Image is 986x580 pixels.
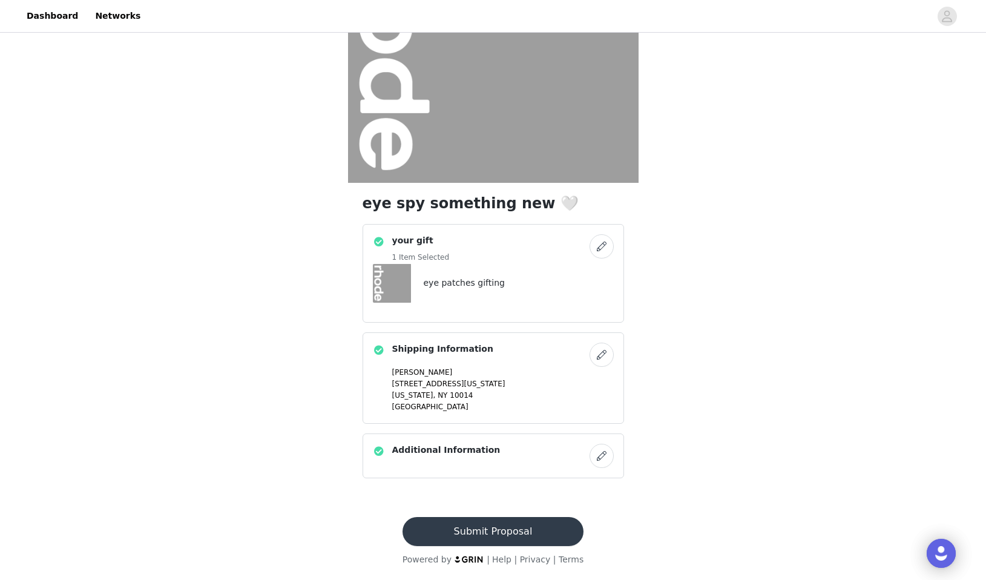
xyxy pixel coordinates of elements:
[927,539,956,568] div: Open Intercom Messenger
[454,555,484,563] img: logo
[487,555,490,564] span: |
[392,234,450,247] h4: your gift
[19,2,85,30] a: Dashboard
[514,555,517,564] span: |
[492,555,511,564] a: Help
[403,555,452,564] span: Powered by
[88,2,148,30] a: Networks
[450,391,473,400] span: 10014
[392,252,450,263] h5: 1 Item Selected
[363,224,624,323] div: your gift
[363,193,624,214] h1: eye spy something new 🤍
[559,555,583,564] a: Terms
[363,332,624,424] div: Shipping Information
[392,391,436,400] span: [US_STATE],
[392,367,614,378] p: [PERSON_NAME]
[392,343,493,355] h4: Shipping Information
[941,7,953,26] div: avatar
[363,433,624,478] div: Additional Information
[553,555,556,564] span: |
[392,401,614,412] p: [GEOGRAPHIC_DATA]
[392,444,501,456] h4: Additional Information
[403,517,583,546] button: Submit Proposal
[520,555,551,564] a: Privacy
[392,378,614,389] p: [STREET_ADDRESS][US_STATE]
[373,264,412,303] img: eye patches gifting
[424,277,505,289] h4: eye patches gifting
[438,391,447,400] span: NY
